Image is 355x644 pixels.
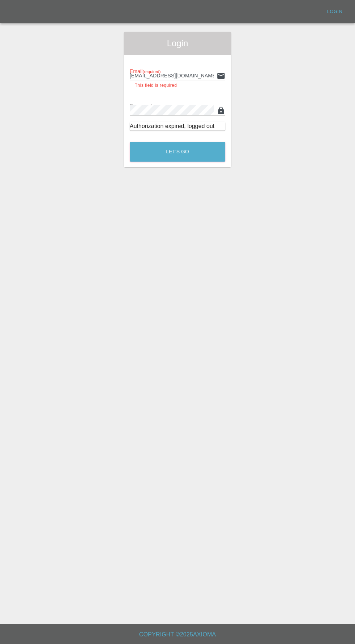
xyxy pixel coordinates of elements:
[6,630,349,640] h6: Copyright © 2025 Axioma
[135,82,220,89] p: This field is required
[130,103,170,109] span: Password
[130,122,225,131] div: Authorization expired, logged out
[130,68,160,74] span: Email
[130,142,225,162] button: Let's Go
[323,6,346,17] a: Login
[130,38,225,49] span: Login
[143,69,161,74] small: (required)
[153,104,171,108] small: (required)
